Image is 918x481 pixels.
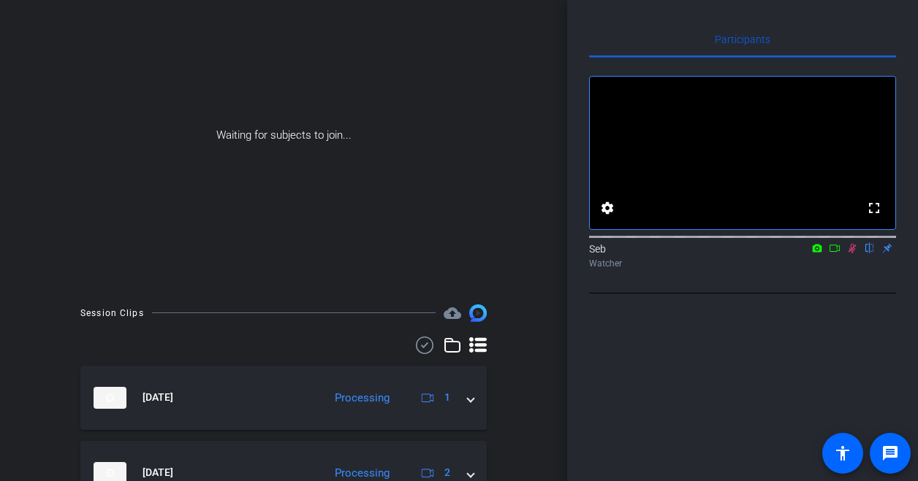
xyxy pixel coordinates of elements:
mat-expansion-panel-header: thumb-nail[DATE]Processing1 [80,366,487,430]
div: Session Clips [80,306,144,320]
div: Seb [589,242,896,270]
div: Processing [327,390,397,407]
div: Watcher [589,257,896,270]
span: Participants [715,34,770,45]
span: 1 [444,390,450,405]
span: [DATE] [143,390,173,405]
span: Destinations for your clips [444,304,461,322]
img: thumb-nail [94,387,126,409]
mat-icon: cloud_upload [444,304,461,322]
mat-icon: message [881,445,899,462]
mat-icon: flip [861,241,879,254]
mat-icon: fullscreen [865,199,883,217]
mat-icon: accessibility [834,445,851,462]
img: Session clips [469,304,487,322]
mat-icon: settings [599,199,616,217]
span: 2 [444,465,450,480]
span: [DATE] [143,465,173,480]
